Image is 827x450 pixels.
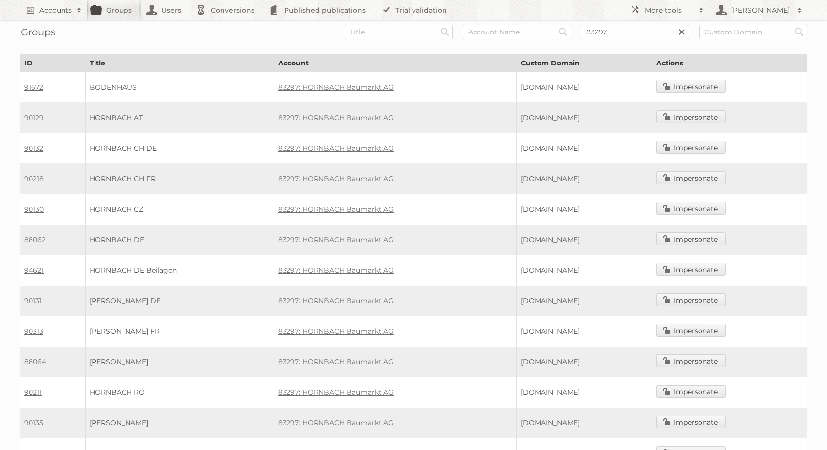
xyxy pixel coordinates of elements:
[278,113,394,122] a: 83297: HORNBACH Baumarkt AG
[274,55,516,72] th: Account
[652,55,807,72] th: Actions
[656,385,726,398] a: Impersonate
[278,83,394,92] a: 83297: HORNBACH Baumarkt AG
[24,113,44,122] a: 90129
[278,205,394,214] a: 83297: HORNBACH Baumarkt AG
[729,5,793,15] h2: [PERSON_NAME]
[39,5,72,15] h2: Accounts
[278,144,394,153] a: 83297: HORNBACH Baumarkt AG
[792,25,807,39] input: Search
[85,255,274,286] td: HORNBACH DE Beilagen
[85,102,274,133] td: HORNBACH AT
[24,174,44,183] a: 90218
[278,235,394,244] a: 83297: HORNBACH Baumarkt AG
[24,327,43,336] a: 90313
[517,255,652,286] td: [DOMAIN_NAME]
[438,25,452,39] input: Search
[85,377,274,408] td: HORNBACH RO
[24,388,42,397] a: 90211
[278,357,394,366] a: 83297: HORNBACH Baumarkt AG
[24,83,43,92] a: 91672
[24,144,43,153] a: 90132
[517,55,652,72] th: Custom Domain
[517,133,652,163] td: [DOMAIN_NAME]
[656,232,726,245] a: Impersonate
[656,80,726,93] a: Impersonate
[517,72,652,103] td: [DOMAIN_NAME]
[656,324,726,337] a: Impersonate
[517,163,652,194] td: [DOMAIN_NAME]
[85,347,274,377] td: [PERSON_NAME]
[517,286,652,316] td: [DOMAIN_NAME]
[517,225,652,255] td: [DOMAIN_NAME]
[517,194,652,225] td: [DOMAIN_NAME]
[24,235,46,244] a: 88062
[656,141,726,154] a: Impersonate
[656,293,726,306] a: Impersonate
[85,408,274,438] td: [PERSON_NAME]
[24,418,43,427] a: 90135
[85,133,274,163] td: HORNBACH CH DE
[24,357,46,366] a: 88064
[278,266,394,275] a: 83297: HORNBACH Baumarkt AG
[85,286,274,316] td: [PERSON_NAME] DE
[517,377,652,408] td: [DOMAIN_NAME]
[85,55,274,72] th: Title
[345,25,453,39] input: Title
[20,55,86,72] th: ID
[24,266,44,275] a: 94621
[278,418,394,427] a: 83297: HORNBACH Baumarkt AG
[85,316,274,347] td: [PERSON_NAME] FR
[581,25,689,39] input: Account ID
[656,416,726,428] a: Impersonate
[517,102,652,133] td: [DOMAIN_NAME]
[85,72,274,103] td: BODENHAUS
[556,25,571,39] input: Search
[85,225,274,255] td: HORNBACH DE
[463,25,571,39] input: Account Name
[278,327,394,336] a: 83297: HORNBACH Baumarkt AG
[278,296,394,305] a: 83297: HORNBACH Baumarkt AG
[699,25,807,39] input: Custom Domain
[517,316,652,347] td: [DOMAIN_NAME]
[645,5,694,15] h2: More tools
[656,354,726,367] a: Impersonate
[24,205,44,214] a: 90130
[85,163,274,194] td: HORNBACH CH FR
[656,171,726,184] a: Impersonate
[278,174,394,183] a: 83297: HORNBACH Baumarkt AG
[85,194,274,225] td: HORNBACH CZ
[656,202,726,215] a: Impersonate
[24,296,42,305] a: 90131
[656,110,726,123] a: Impersonate
[517,408,652,438] td: [DOMAIN_NAME]
[656,263,726,276] a: Impersonate
[278,388,394,397] a: 83297: HORNBACH Baumarkt AG
[517,347,652,377] td: [DOMAIN_NAME]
